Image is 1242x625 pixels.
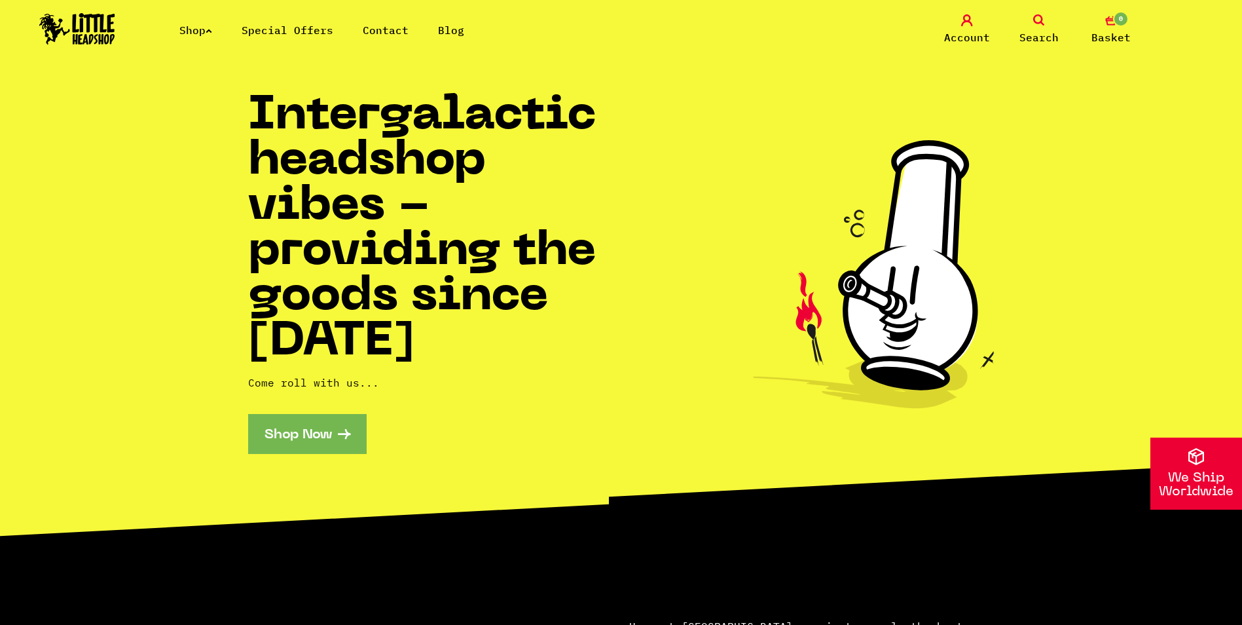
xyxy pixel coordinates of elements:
[179,24,212,37] a: Shop
[363,24,409,37] a: Contact
[248,414,367,454] a: Shop Now
[39,13,115,45] img: Little Head Shop Logo
[248,94,621,366] h1: Intergalactic headshop vibes - providing the goods since [DATE]
[242,24,333,37] a: Special Offers
[1150,472,1242,499] p: We Ship Worldwide
[1006,14,1072,45] a: Search
[1019,29,1059,45] span: Search
[944,29,990,45] span: Account
[1113,11,1129,27] span: 0
[248,375,621,390] p: Come roll with us...
[438,24,464,37] a: Blog
[1078,14,1144,45] a: 0 Basket
[1091,29,1131,45] span: Basket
